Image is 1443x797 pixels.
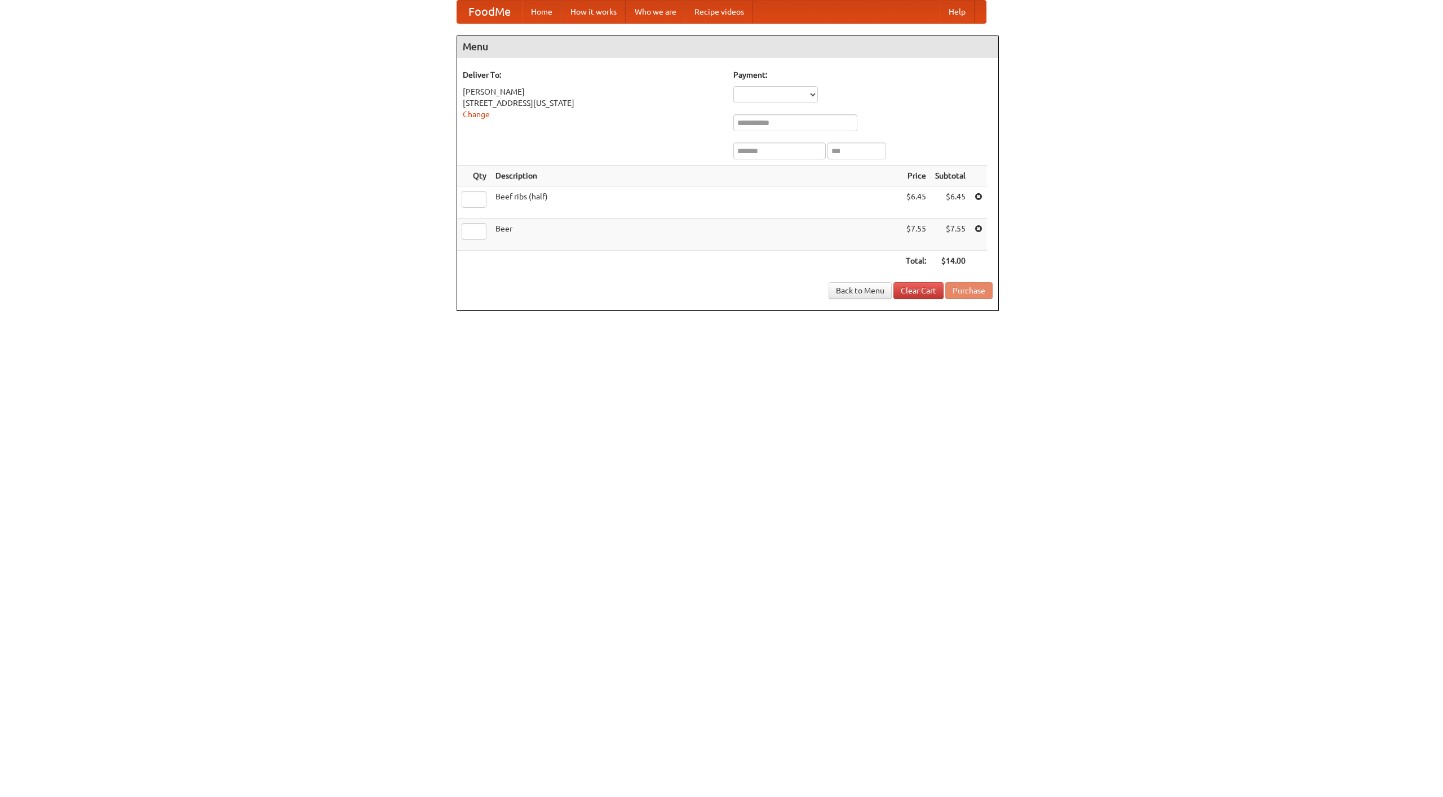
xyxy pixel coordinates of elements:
a: Home [522,1,561,23]
td: $6.45 [931,186,970,219]
th: Qty [457,166,491,186]
a: How it works [561,1,626,23]
th: Subtotal [931,166,970,186]
h5: Payment: [733,69,993,81]
a: Clear Cart [893,282,944,299]
a: Back to Menu [829,282,892,299]
a: Change [463,110,490,119]
th: $14.00 [931,251,970,271]
td: Beef ribs (half) [491,186,901,219]
td: $7.55 [901,219,931,251]
div: [STREET_ADDRESS][US_STATE] [463,97,722,109]
th: Total: [901,251,931,271]
td: Beer [491,219,901,251]
a: Who we are [626,1,685,23]
button: Purchase [945,282,993,299]
div: [PERSON_NAME] [463,86,722,97]
a: Recipe videos [685,1,753,23]
h4: Menu [457,35,998,58]
th: Price [901,166,931,186]
td: $6.45 [901,186,931,219]
th: Description [491,166,901,186]
a: FoodMe [457,1,522,23]
h5: Deliver To: [463,69,722,81]
td: $7.55 [931,219,970,251]
a: Help [940,1,975,23]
